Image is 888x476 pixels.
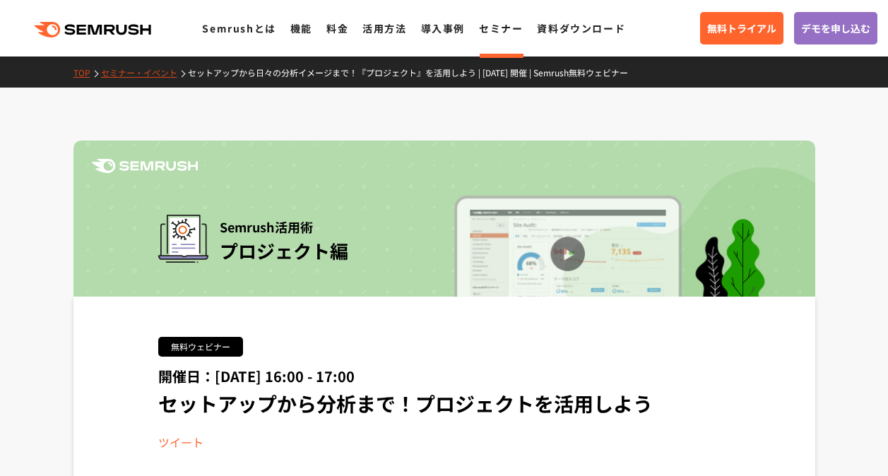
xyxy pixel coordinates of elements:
a: セミナー [479,21,523,35]
div: 無料ウェビナー [158,337,243,357]
a: セミナー・イベント [101,66,188,78]
a: 料金 [326,21,348,35]
span: セットアップから分析まで！プロジェクトを活用しよう [158,389,653,417]
a: 活用方法 [362,21,406,35]
a: セットアップから日々の分析イメージまで！『プロジェクト』を活用しよう | [DATE] 開催 | Semrush無料ウェビナー [188,66,639,78]
span: プロジェクト編 [220,237,348,263]
a: 無料トライアル [700,12,783,44]
span: デモを申し込む [801,20,870,36]
span: Semrush活用術 [220,215,348,239]
img: Semrush [92,159,198,173]
a: 機能 [290,21,312,35]
a: 導入事例 [421,21,465,35]
a: デモを申し込む [794,12,877,44]
a: ツイート [158,434,203,451]
a: 資料ダウンロード [537,21,625,35]
span: 開催日：[DATE] 16:00 - 17:00 [158,366,355,386]
a: TOP [73,66,101,78]
a: Semrushとは [202,21,276,35]
span: 無料トライアル [707,20,776,36]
